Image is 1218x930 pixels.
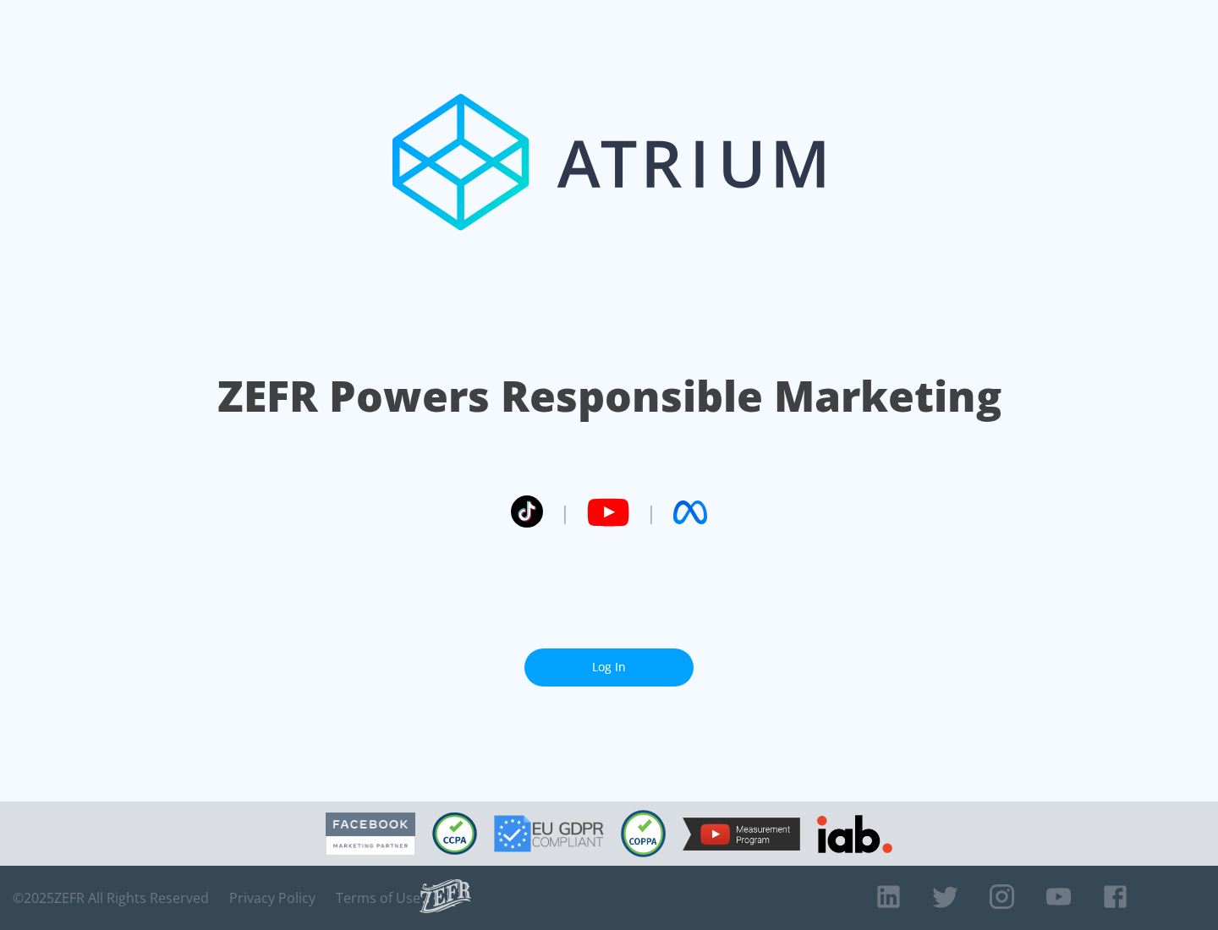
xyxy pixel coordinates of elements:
a: Privacy Policy [229,889,315,906]
a: Log In [524,648,694,687]
img: YouTube Measurement Program [683,818,800,851]
img: Facebook Marketing Partner [326,812,415,856]
img: IAB [817,815,892,853]
span: | [560,500,570,525]
img: GDPR Compliant [494,815,604,852]
span: © 2025 ZEFR All Rights Reserved [13,889,209,906]
img: CCPA Compliant [432,812,477,855]
img: COPPA Compliant [621,810,666,857]
a: Terms of Use [336,889,420,906]
h1: ZEFR Powers Responsible Marketing [217,367,1001,425]
span: | [646,500,656,525]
